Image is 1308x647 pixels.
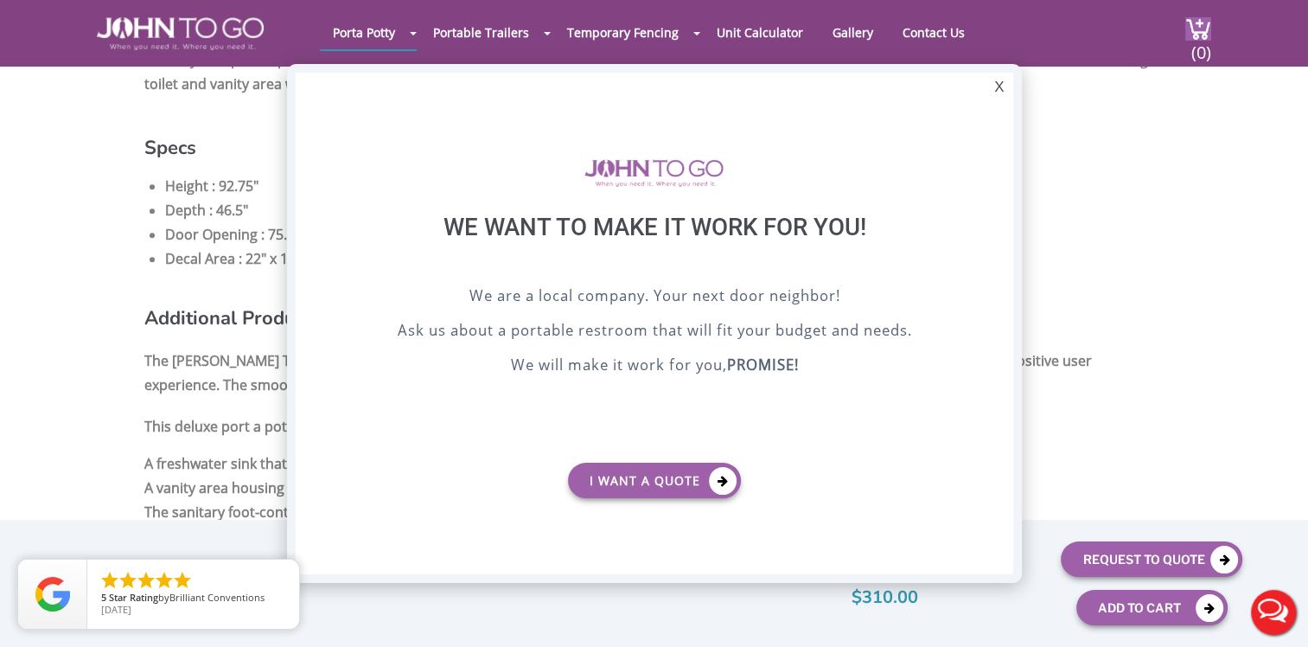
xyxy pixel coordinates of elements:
p: We will make it work for you, [339,354,970,380]
img: Review Rating [35,577,70,612]
a: I want a Quote [568,463,741,498]
span: Brilliant Conventions [169,591,265,604]
span: 5 [101,591,106,604]
span: Star Rating [109,591,158,604]
b: PROMISE! [726,355,798,375]
button: Live Chat [1239,578,1308,647]
div: We want to make it work for you! [339,213,970,285]
li:  [172,570,193,591]
li:  [118,570,138,591]
span: by [101,593,285,605]
li:  [136,570,156,591]
li:  [99,570,120,591]
li:  [154,570,175,591]
p: We are a local company. Your next door neighbor! [339,285,970,311]
p: Ask us about a portable restroom that will fit your budget and needs. [339,319,970,345]
span: [DATE] [101,603,131,616]
div: X [986,73,1012,102]
img: logo of viptogo [584,159,724,187]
